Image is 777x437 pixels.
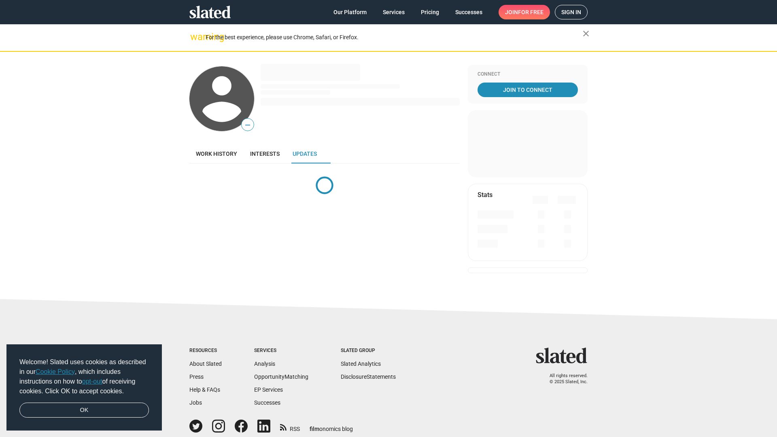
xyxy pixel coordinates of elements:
div: cookieconsent [6,344,162,431]
mat-icon: warning [190,32,200,42]
a: Interests [244,144,286,163]
mat-card-title: Stats [478,191,493,199]
span: Sign in [561,5,581,19]
span: film [310,426,319,432]
span: Updates [293,151,317,157]
span: Welcome! Slated uses cookies as described in our , which includes instructions on how to of recei... [19,357,149,396]
a: Join To Connect [478,83,578,97]
a: OpportunityMatching [254,373,308,380]
a: Our Platform [327,5,373,19]
a: Sign in [555,5,588,19]
a: Cookie Policy [36,368,75,375]
a: Slated Analytics [341,361,381,367]
span: Join To Connect [479,83,576,97]
a: filmonomics blog [310,419,353,433]
p: All rights reserved. © 2025 Slated, Inc. [541,373,588,385]
a: Services [376,5,411,19]
span: Pricing [421,5,439,19]
a: Help & FAQs [189,386,220,393]
a: Work history [189,144,244,163]
span: Successes [455,5,482,19]
a: opt-out [82,378,102,385]
span: Work history [196,151,237,157]
span: Services [383,5,405,19]
a: RSS [280,420,300,433]
mat-icon: close [581,29,591,38]
a: Press [189,373,204,380]
a: Successes [254,399,280,406]
a: About Slated [189,361,222,367]
span: Join [505,5,543,19]
a: Successes [449,5,489,19]
div: For the best experience, please use Chrome, Safari, or Firefox. [206,32,583,43]
span: Our Platform [333,5,367,19]
div: Resources [189,348,222,354]
a: EP Services [254,386,283,393]
div: Connect [478,71,578,78]
span: Interests [250,151,280,157]
div: Services [254,348,308,354]
div: Slated Group [341,348,396,354]
span: — [242,120,254,130]
a: Jobs [189,399,202,406]
a: Updates [286,144,323,163]
a: Analysis [254,361,275,367]
a: DisclosureStatements [341,373,396,380]
span: for free [518,5,543,19]
a: Pricing [414,5,446,19]
a: dismiss cookie message [19,403,149,418]
a: Joinfor free [499,5,550,19]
